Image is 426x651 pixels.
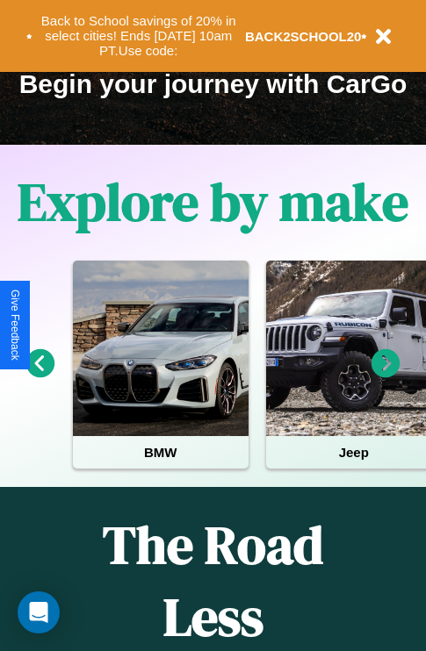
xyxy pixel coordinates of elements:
b: BACK2SCHOOL20 [245,29,362,44]
button: Back to School savings of 20% in select cities! Ends [DATE] 10am PT.Use code: [32,9,245,63]
h4: BMW [73,436,249,469]
div: Open Intercom Messenger [18,591,60,633]
h1: Explore by make [18,166,408,238]
div: Give Feedback [9,290,21,361]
